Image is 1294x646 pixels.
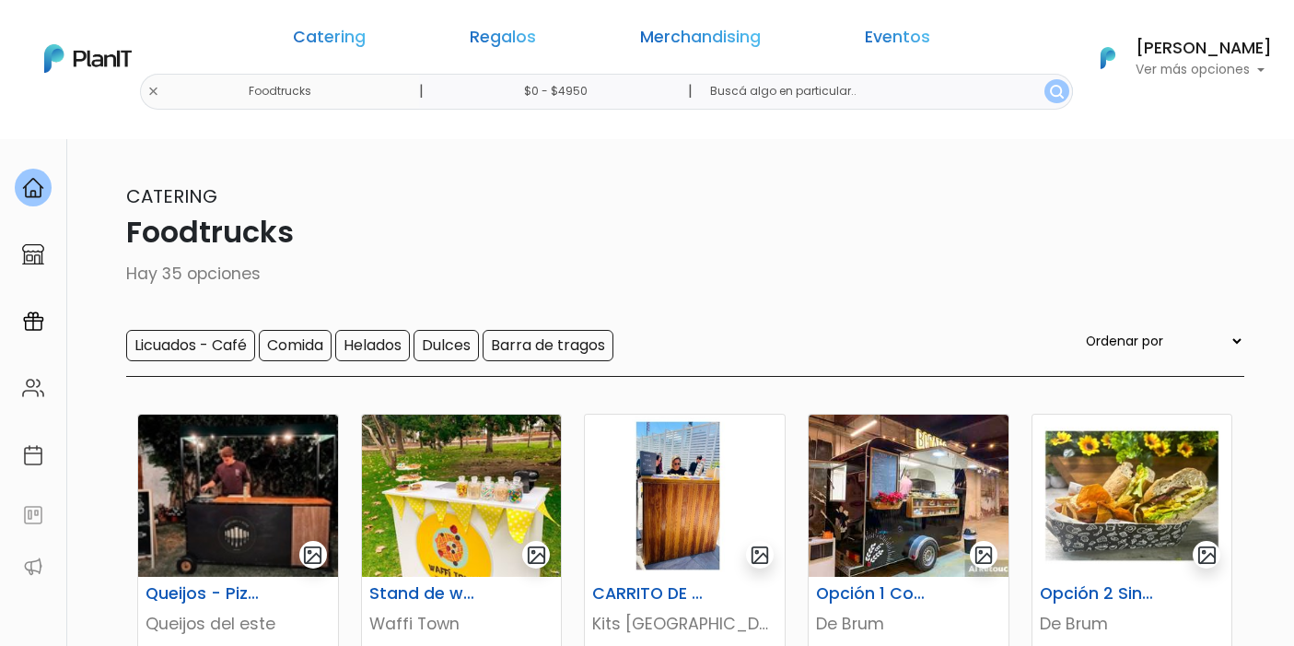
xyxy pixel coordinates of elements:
img: thumb_WhatsApp_Image_2023-08-23_at_15.59.01__1_.jpeg [362,415,562,577]
p: Kits [GEOGRAPHIC_DATA] [592,612,777,636]
input: Licuados - Café [126,330,255,361]
img: thumb_646A26EC-F46C-4AAD-8C10-8B91FE9B7F6C.jpeg [138,415,338,577]
img: campaigns-02234683943229c281be62815700db0a1741e53638e28bf9629b52c665b00959.svg [22,311,44,333]
img: gallery-light [973,545,995,566]
img: thumb_image__copia___copia___copia___copia___copia___copia___copia___copia___copia___copia___copi... [1032,415,1232,577]
h6: CARRITO DE CREPS SUIZO [581,584,719,604]
p: De Brum [1040,612,1225,636]
button: PlanIt Logo [PERSON_NAME] Ver más opciones [1077,34,1272,82]
img: gallery-light [1196,545,1218,566]
img: close-6986928ebcb1d6c9903e3b54e860dbc4d054630f23adef3a32610726dff6a82b.svg [147,86,159,98]
p: Waffi Town [369,612,554,636]
img: gallery-light [526,545,547,566]
input: Dulces [414,330,479,361]
h6: Stand de waffles [358,584,496,604]
input: Barra de tragos [483,330,613,361]
a: Regalos [470,29,536,52]
img: PlanIt Logo [44,44,132,73]
img: partners-52edf745621dab592f3b2c58e3bca9d71375a7ef29c3b500c9f145b62cc070d4.svg [22,556,44,578]
p: Ver más opciones [1136,64,1272,76]
a: Catering [293,29,366,52]
p: | [688,80,693,102]
input: Buscá algo en particular.. [695,74,1072,110]
h6: Opción 2 Sin la presencia del Foodtruck [1029,584,1167,604]
img: thumb_WhatsApp_Image_2024-04-22_at_14.12.25.jpeg [809,415,1008,577]
p: Queijos del este [146,612,331,636]
h6: Queijos - Pizza - Empanadas [134,584,273,604]
p: Hay 35 opciones [51,262,1244,286]
img: people-662611757002400ad9ed0e3c099ab2801c6687ba6c219adb57efc949bc21e19d.svg [22,377,44,399]
input: Helados [335,330,410,361]
h6: Opción 1 Con Presencia del Foodtrucks en el lugar [805,584,943,604]
p: Foodtrucks [51,210,1244,254]
a: Merchandising [640,29,761,52]
img: home-e721727adea9d79c4d83392d1f703f7f8bce08238fde08b1acbfd93340b81755.svg [22,177,44,199]
p: | [419,80,424,102]
p: Catering [51,182,1244,210]
h6: [PERSON_NAME] [1136,41,1272,57]
img: gallery-light [302,545,323,566]
a: Eventos [865,29,930,52]
p: De Brum [816,612,1001,636]
img: search_button-432b6d5273f82d61273b3651a40e1bd1b912527efae98b1b7a1b2c0702e16a8d.svg [1050,85,1064,99]
img: gallery-light [750,545,771,566]
img: PlanIt Logo [1088,38,1128,78]
img: calendar-87d922413cdce8b2cf7b7f5f62616a5cf9e4887200fb71536465627b3292af00.svg [22,444,44,466]
img: thumb_image__copia___copia_-Photoroom__58_.jpg [585,415,785,577]
input: Comida [259,330,332,361]
img: marketplace-4ceaa7011d94191e9ded77b95e3339b90024bf715f7c57f8cf31f2d8c509eaba.svg [22,243,44,265]
img: feedback-78b5a0c8f98aac82b08bfc38622c3050aee476f2c9584af64705fc4e61158814.svg [22,504,44,526]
